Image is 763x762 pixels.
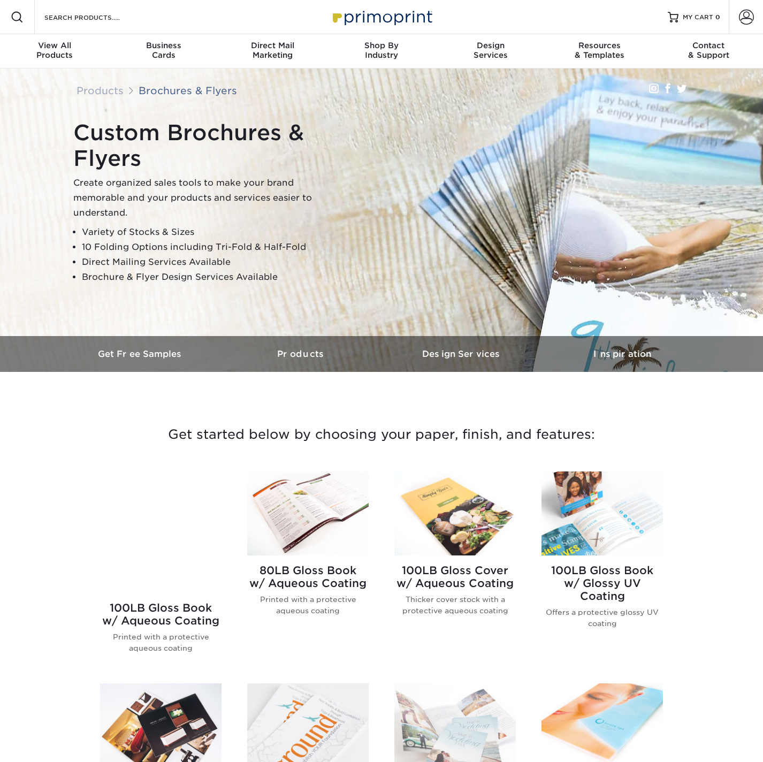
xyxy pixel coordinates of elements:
[542,349,703,359] h3: Inspiration
[82,255,341,270] li: Direct Mailing Services Available
[77,85,124,96] a: Products
[100,471,222,593] img: 100LB Gloss Book<br/>w/ Aqueous Coating Brochures & Flyers
[247,471,369,670] a: 80LB Gloss Book<br/>w/ Aqueous Coating Brochures & Flyers 80LB Gloss Bookw/ Aqueous Coating Print...
[109,41,218,60] div: Cards
[394,594,516,616] p: Thicker cover stock with a protective aqueous coating
[715,13,720,21] span: 0
[327,41,436,60] div: Industry
[328,5,435,28] img: Primoprint
[541,607,663,629] p: Offers a protective glossy UV coating
[247,471,369,555] img: 80LB Gloss Book<br/>w/ Aqueous Coating Brochures & Flyers
[247,564,369,590] h2: 80LB Gloss Book w/ Aqueous Coating
[247,594,369,616] p: Printed with a protective aqueous coating
[654,34,763,68] a: Contact& Support
[394,471,516,670] a: 100LB Gloss Cover<br/>w/ Aqueous Coating Brochures & Flyers 100LB Gloss Coverw/ Aqueous Coating T...
[436,34,545,68] a: DesignServices
[68,410,695,459] h3: Get started below by choosing your paper, finish, and features:
[100,601,222,627] h2: 100LB Gloss Book w/ Aqueous Coating
[436,41,545,50] span: Design
[542,336,703,372] a: Inspiration
[545,41,654,50] span: Resources
[394,564,516,590] h2: 100LB Gloss Cover w/ Aqueous Coating
[394,471,516,555] img: 100LB Gloss Cover<br/>w/ Aqueous Coating Brochures & Flyers
[327,34,436,68] a: Shop ByIndustry
[60,349,221,359] h3: Get Free Samples
[43,11,148,24] input: SEARCH PRODUCTS.....
[221,349,381,359] h3: Products
[82,225,341,240] li: Variety of Stocks & Sizes
[545,34,654,68] a: Resources& Templates
[541,471,663,555] img: 100LB Gloss Book<br/>w/ Glossy UV Coating Brochures & Flyers
[109,34,218,68] a: BusinessCards
[327,41,436,50] span: Shop By
[100,631,222,653] p: Printed with a protective aqueous coating
[381,336,542,372] a: Design Services
[218,41,327,50] span: Direct Mail
[60,336,221,372] a: Get Free Samples
[654,41,763,60] div: & Support
[82,270,341,285] li: Brochure & Flyer Design Services Available
[139,85,237,96] a: Brochures & Flyers
[82,240,341,255] li: 10 Folding Options including Tri-Fold & Half-Fold
[109,41,218,50] span: Business
[541,471,663,670] a: 100LB Gloss Book<br/>w/ Glossy UV Coating Brochures & Flyers 100LB Gloss Bookw/ Glossy UV Coating...
[221,336,381,372] a: Products
[218,41,327,60] div: Marketing
[218,34,327,68] a: Direct MailMarketing
[683,13,713,22] span: MY CART
[654,41,763,50] span: Contact
[381,349,542,359] h3: Design Services
[73,176,341,220] p: Create organized sales tools to make your brand memorable and your products and services easier t...
[73,120,341,171] h1: Custom Brochures & Flyers
[541,564,663,603] h2: 100LB Gloss Book w/ Glossy UV Coating
[100,471,222,670] a: 100LB Gloss Book<br/>w/ Aqueous Coating Brochures & Flyers 100LB Gloss Bookw/ Aqueous Coating Pri...
[545,41,654,60] div: & Templates
[436,41,545,60] div: Services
